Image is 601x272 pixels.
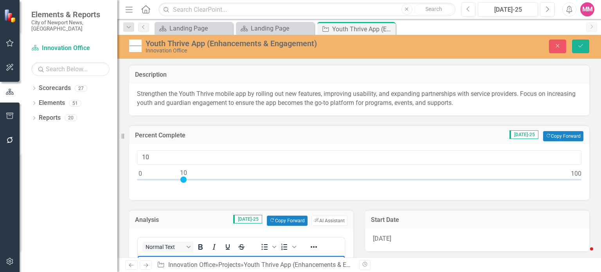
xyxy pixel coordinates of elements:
[75,85,87,92] div: 27
[135,71,583,78] h3: Description
[307,241,320,252] button: Reveal or hide additional toolbar items
[146,39,384,48] div: Youth Thrive App (Enhancements & Engagement)
[146,244,184,250] span: Normal Text
[244,261,380,268] div: Youth Thrive App (Enhancements & Engagement)
[218,261,241,268] a: Projects
[332,24,394,34] div: Youth Thrive App (Enhancements & Engagement)
[157,261,353,270] div: » »
[414,4,453,15] button: Search
[480,5,535,14] div: [DATE]-25
[31,44,110,53] a: Innovation Office
[39,113,61,122] a: Reports
[137,90,576,106] span: Strengthen the Youth Thrive mobile app by rolling out new features, improving usability, and expa...
[221,241,234,252] button: Underline
[311,216,347,226] button: AI Assistant
[509,130,538,139] span: [DATE]-25
[278,241,297,252] div: Numbered list
[135,132,317,139] h3: Percent Complete
[194,241,207,252] button: Bold
[69,100,81,106] div: 51
[478,2,538,16] button: [DATE]-25
[233,215,262,223] span: [DATE]-25
[543,131,583,141] button: Copy Forward
[65,115,77,121] div: 20
[258,241,277,252] div: Bullet list
[235,241,248,252] button: Strikethrough
[39,99,65,108] a: Elements
[580,2,594,16] button: MM
[373,235,391,242] span: [DATE]
[129,40,142,52] img: Not Started
[135,216,172,223] h3: Analysis
[31,10,110,19] span: Elements & Reports
[158,3,455,16] input: Search ClearPoint...
[574,245,593,264] iframe: Intercom live chat
[142,241,193,252] button: Block Normal Text
[425,6,442,12] span: Search
[238,23,312,33] a: Landing Page
[207,241,221,252] button: Italic
[146,48,384,54] div: Innovation Office
[4,9,18,23] img: ClearPoint Strategy
[39,84,71,93] a: Scorecards
[31,62,110,76] input: Search Below...
[168,261,215,268] a: Innovation Office
[371,216,583,223] h3: Start Date
[169,23,231,33] div: Landing Page
[267,216,307,226] button: Copy Forward
[157,23,231,33] a: Landing Page
[31,19,110,32] small: City of Newport News, [GEOGRAPHIC_DATA]
[251,23,312,33] div: Landing Page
